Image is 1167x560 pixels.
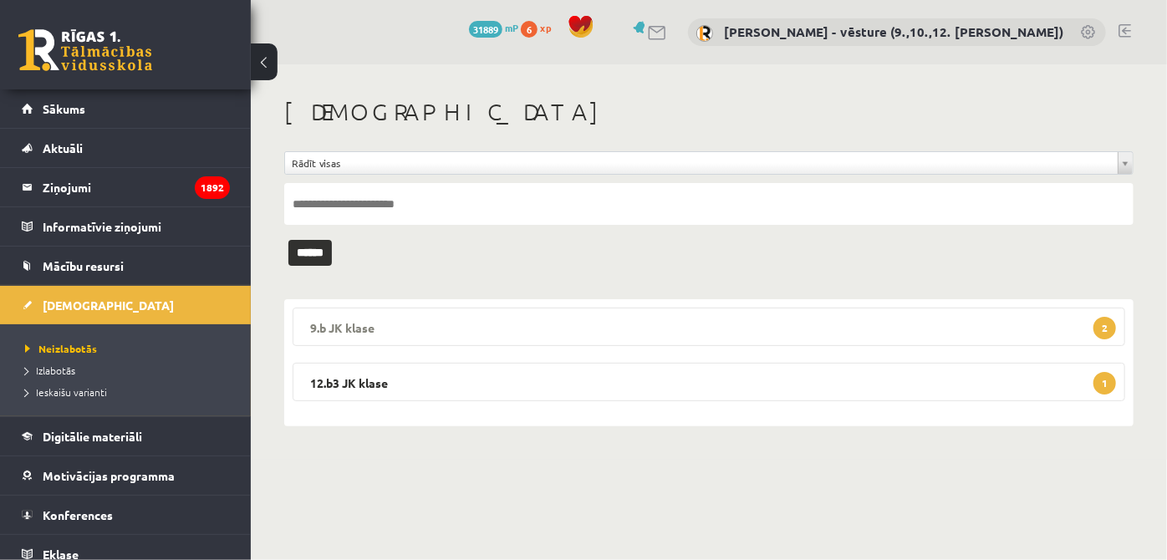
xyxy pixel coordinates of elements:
span: Rādīt visas [292,152,1111,174]
span: mP [505,21,518,34]
a: Konferences [22,496,230,534]
span: Aktuāli [43,140,83,155]
a: 31889 mP [469,21,518,34]
span: 1 [1093,372,1116,395]
a: [PERSON_NAME] - vēsture (9.,10.,12. [PERSON_NAME]) [724,23,1063,40]
a: Sākums [22,89,230,128]
h1: [DEMOGRAPHIC_DATA] [284,98,1134,126]
span: 2 [1093,317,1116,339]
a: Mācību resursi [22,247,230,285]
span: Mācību resursi [43,258,124,273]
span: Motivācijas programma [43,468,175,483]
a: [DEMOGRAPHIC_DATA] [22,286,230,324]
span: Ieskaišu varianti [25,385,107,399]
span: xp [540,21,551,34]
a: 6 xp [521,21,559,34]
span: 6 [521,21,538,38]
a: Izlabotās [25,363,234,378]
a: Rādīt visas [285,152,1133,174]
span: Digitālie materiāli [43,429,142,444]
span: 31889 [469,21,502,38]
a: Neizlabotās [25,341,234,356]
a: Motivācijas programma [22,456,230,495]
span: Sākums [43,101,85,116]
legend: 12.b3 JK klase [293,363,1125,401]
a: Aktuāli [22,129,230,167]
span: Konferences [43,507,113,522]
span: Izlabotās [25,364,75,377]
legend: 9.b JK klase [293,308,1125,346]
a: Digitālie materiāli [22,417,230,456]
img: Kristīna Kižlo - vēsture (9.,10.,12. klase) [696,25,713,42]
span: [DEMOGRAPHIC_DATA] [43,298,174,313]
a: Ziņojumi1892 [22,168,230,206]
a: Ieskaišu varianti [25,384,234,400]
legend: Informatīvie ziņojumi [43,207,230,246]
span: Neizlabotās [25,342,97,355]
a: Informatīvie ziņojumi [22,207,230,246]
i: 1892 [195,176,230,199]
a: Rīgas 1. Tālmācības vidusskola [18,29,152,71]
legend: Ziņojumi [43,168,230,206]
